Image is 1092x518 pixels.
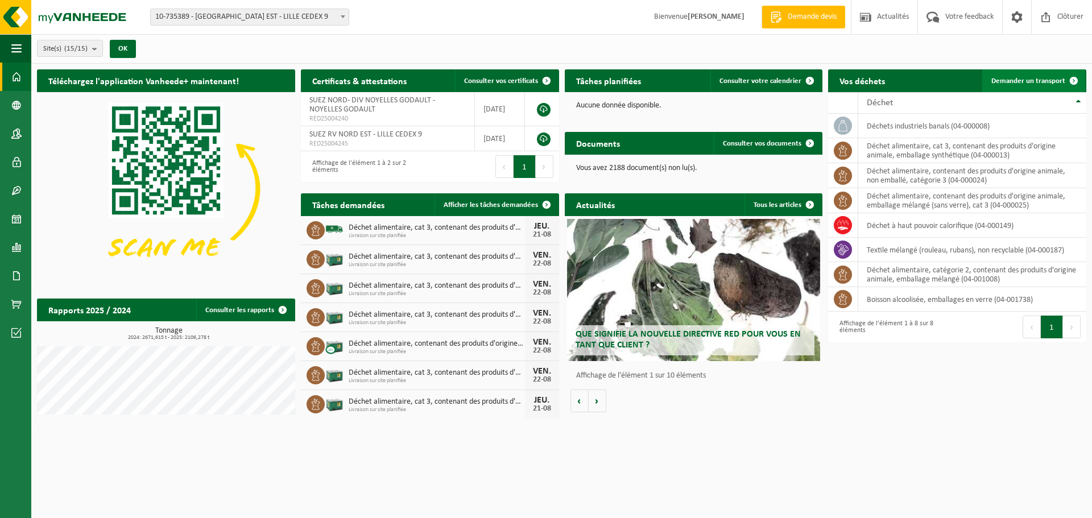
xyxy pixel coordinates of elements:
[531,309,553,318] div: VEN.
[576,330,801,350] span: Que signifie la nouvelle directive RED pour vous en tant que client ?
[325,219,344,239] img: BL-SO-LV
[349,368,525,378] span: Déchet alimentaire, cat 3, contenant des produits d'origine animale, emballage s...
[455,69,558,92] a: Consulter vos certificats
[531,405,553,413] div: 21-08
[349,320,525,326] span: Livraison sur site planifiée
[309,139,466,148] span: RED25004245
[349,407,525,413] span: Livraison sur site planifiée
[570,389,589,412] button: Vorige
[531,347,553,355] div: 22-08
[349,262,525,268] span: Livraison sur site planifiée
[64,45,88,52] count: (15/15)
[565,132,631,154] h2: Documents
[1041,316,1063,338] button: 1
[514,155,536,178] button: 1
[37,69,250,92] h2: Téléchargez l'application Vanheede+ maintenant!
[1063,316,1081,338] button: Next
[43,40,88,57] span: Site(s)
[531,376,553,384] div: 22-08
[531,338,553,347] div: VEN.
[349,281,525,291] span: Déchet alimentaire, cat 3, contenant des produits d'origine animale, emballage s...
[349,349,525,355] span: Livraison sur site planifiée
[475,126,526,151] td: [DATE]
[464,77,538,85] span: Consulter vos certificats
[785,11,839,23] span: Demande devis
[762,6,845,28] a: Demande devis
[858,213,1086,238] td: déchet à haut pouvoir calorifique (04-000149)
[349,397,525,407] span: Déchet alimentaire, cat 3, contenant des produits d'origine animale, emballage s...
[301,193,396,216] h2: Tâches demandées
[435,193,558,216] a: Afficher les tâches demandées
[858,163,1086,188] td: déchet alimentaire, contenant des produits d'origine animale, non emballé, catégorie 3 (04-000024)
[531,318,553,326] div: 22-08
[531,367,553,376] div: VEN.
[688,13,744,21] strong: [PERSON_NAME]
[531,222,553,231] div: JEU.
[325,364,344,384] img: PB-LB-0680-HPE-GN-01
[536,155,553,178] button: Next
[37,299,142,321] h2: Rapports 2025 / 2024
[982,69,1085,92] a: Demander un transport
[349,378,525,384] span: Livraison sur site planifiée
[565,193,626,216] h2: Actualités
[309,130,422,139] span: SUEZ RV NORD EST - LILLE CEDEX 9
[531,280,553,289] div: VEN.
[495,155,514,178] button: Previous
[110,40,136,58] button: OK
[37,40,103,57] button: Site(s)(15/15)
[475,92,526,126] td: [DATE]
[43,327,295,341] h3: Tonnage
[867,98,893,107] span: Déchet
[714,132,821,155] a: Consulter vos documents
[196,299,294,321] a: Consulter les rapports
[349,233,525,239] span: Livraison sur site planifiée
[710,69,821,92] a: Consulter votre calendrier
[858,238,1086,262] td: textile mélangé (rouleau, rubans), non recyclable (04-000187)
[834,314,952,339] div: Affichage de l'élément 1 à 8 sur 8 éléments
[828,69,896,92] h2: Vos déchets
[325,335,344,355] img: PB-LB-CU
[991,77,1065,85] span: Demander un transport
[1023,316,1041,338] button: Previous
[531,231,553,239] div: 21-08
[565,69,652,92] h2: Tâches planifiées
[325,248,344,268] img: PB-LB-0680-HPE-GN-01
[531,289,553,297] div: 22-08
[151,9,349,25] span: 10-735389 - SUEZ RV NORD EST - LILLE CEDEX 9
[576,164,812,172] p: Vous avez 2188 document(s) non lu(s).
[43,335,295,341] span: 2024: 2671,615 t - 2025: 2106,278 t
[576,102,812,110] p: Aucune donnée disponible.
[37,92,295,285] img: Download de VHEPlus App
[589,389,606,412] button: Volgende
[325,277,344,297] img: PB-LB-0680-HPE-GN-01
[325,306,344,326] img: PB-LB-0680-HPE-GN-01
[309,114,466,123] span: RED25004240
[531,251,553,260] div: VEN.
[150,9,349,26] span: 10-735389 - SUEZ RV NORD EST - LILLE CEDEX 9
[723,140,801,147] span: Consulter vos documents
[349,339,525,349] span: Déchet alimentaire, contenant des produits d'origine animale, non emballé, catég...
[576,372,817,380] p: Affichage de l'élément 1 sur 10 éléments
[858,262,1086,287] td: déchet alimentaire, catégorie 2, contenant des produits d'origine animale, emballage mélangé (04-...
[309,96,435,114] span: SUEZ NORD- DIV NOYELLES GODAULT - NOYELLES GODAULT
[531,396,553,405] div: JEU.
[349,252,525,262] span: Déchet alimentaire, cat 3, contenant des produits d'origine animale, emballage s...
[301,69,418,92] h2: Certificats & attestations
[719,77,801,85] span: Consulter votre calendrier
[858,114,1086,138] td: déchets industriels banals (04-000008)
[858,188,1086,213] td: déchet alimentaire, contenant des produits d'origine animale, emballage mélangé (sans verre), cat...
[567,219,820,361] a: Que signifie la nouvelle directive RED pour vous en tant que client ?
[444,201,538,209] span: Afficher les tâches demandées
[858,138,1086,163] td: déchet alimentaire, cat 3, contenant des produits d'origine animale, emballage synthétique (04-00...
[349,310,525,320] span: Déchet alimentaire, cat 3, contenant des produits d'origine animale, emballage s...
[858,287,1086,312] td: boisson alcoolisée, emballages en verre (04-001738)
[744,193,821,216] a: Tous les articles
[307,154,424,179] div: Affichage de l'élément 1 à 2 sur 2 éléments
[349,291,525,297] span: Livraison sur site planifiée
[349,223,525,233] span: Déchet alimentaire, cat 3, contenant des produits d'origine animale, emballage s...
[325,393,344,413] img: PB-LB-0680-HPE-GN-01
[531,260,553,268] div: 22-08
